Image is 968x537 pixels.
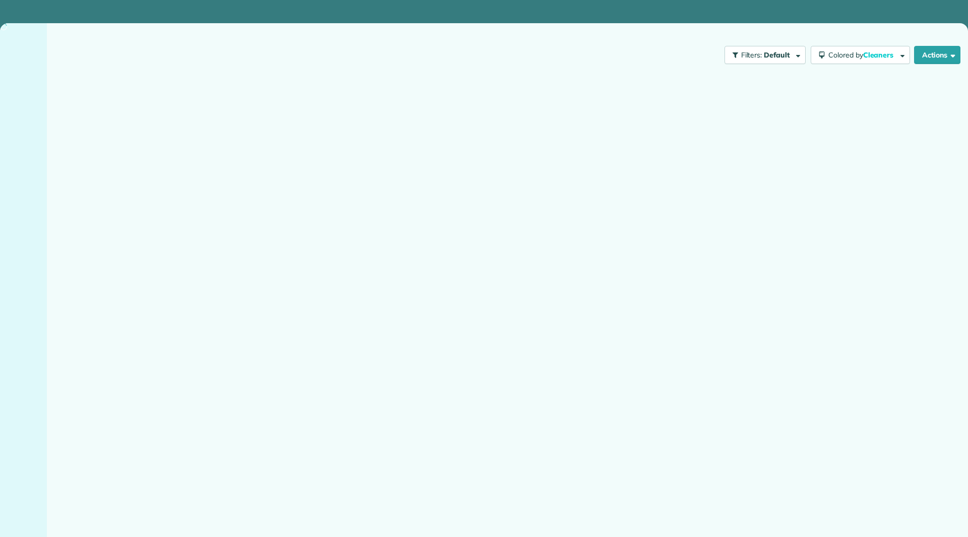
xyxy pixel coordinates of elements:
span: Filters: [741,50,762,59]
span: Default [764,50,791,59]
button: Colored byCleaners [811,46,910,64]
button: Actions [914,46,960,64]
span: Colored by [828,50,897,59]
a: Filters: Default [719,46,806,64]
button: Filters: Default [724,46,806,64]
span: Cleaners [863,50,895,59]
